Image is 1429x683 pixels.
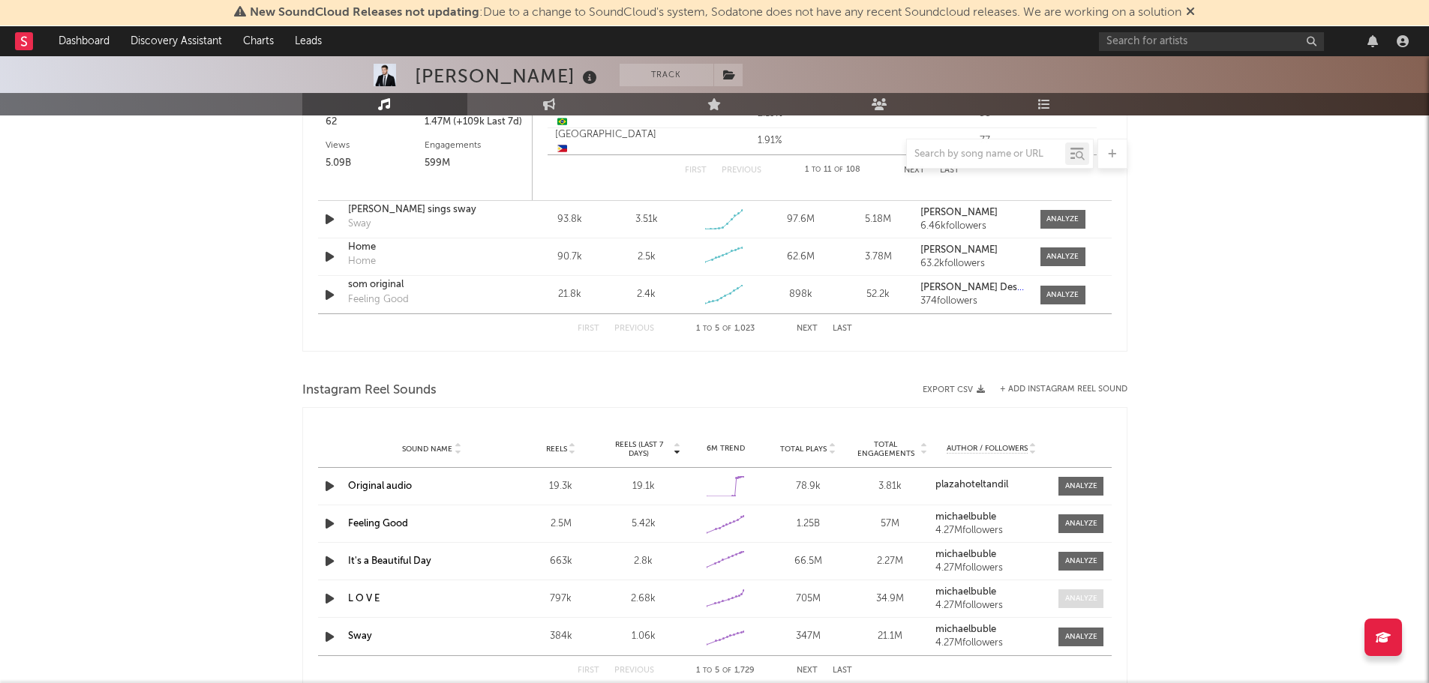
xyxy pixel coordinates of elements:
[415,64,601,88] div: [PERSON_NAME]
[940,166,959,175] button: Last
[348,556,431,566] a: It's a Beautiful Day
[606,592,681,607] div: 2.68k
[250,7,479,19] span: New SoundCloud Releases not updating
[935,638,1048,649] div: 4.27M followers
[935,512,1048,523] a: michaelbuble
[853,629,928,644] div: 21.1M
[920,208,1025,218] a: [PERSON_NAME]
[770,629,845,644] div: 347M
[703,325,712,332] span: to
[606,517,681,532] div: 5.42k
[907,148,1065,160] input: Search by song name or URL
[853,479,928,494] div: 3.81k
[722,325,731,332] span: of
[935,625,1048,635] a: michaelbuble
[797,667,818,675] button: Next
[348,292,409,307] div: Feeling Good
[638,250,656,265] div: 2.5k
[637,287,656,302] div: 2.4k
[535,250,605,265] div: 90.7k
[326,113,425,131] div: 62
[689,443,764,454] div: 6M Trend
[935,550,996,559] strong: michaelbuble
[935,480,1008,490] strong: plazahoteltandil
[524,517,599,532] div: 2.5M
[920,283,1040,292] strong: [PERSON_NAME] Designer
[853,592,928,607] div: 34.9M
[843,287,913,302] div: 52.2k
[1099,32,1324,51] input: Search for artists
[535,212,605,227] div: 93.8k
[935,601,1048,611] div: 4.27M followers
[853,554,928,569] div: 2.27M
[614,667,654,675] button: Previous
[606,554,681,569] div: 2.8k
[326,136,425,154] div: Views
[348,240,505,255] a: Home
[766,212,836,227] div: 97.6M
[524,592,599,607] div: 797k
[812,166,821,173] span: to
[843,212,913,227] div: 5.18M
[920,221,1025,232] div: 6.46k followers
[985,385,1127,394] div: + Add Instagram Reel Sound
[425,113,524,131] div: 1.47M (+109k Last 7d)
[920,208,998,217] strong: [PERSON_NAME]
[935,512,996,522] strong: michaelbuble
[684,320,767,338] div: 1 5 1,023
[614,325,654,333] button: Previous
[853,517,928,532] div: 57M
[770,554,845,569] div: 66.5M
[48,26,120,56] a: Dashboard
[348,594,380,604] a: L O V E
[853,440,919,458] span: Total Engagements
[947,444,1028,454] span: Author / Followers
[546,445,567,454] span: Reels
[881,133,1089,148] div: 77
[770,592,845,607] div: 705M
[797,325,818,333] button: Next
[833,325,852,333] button: Last
[348,481,412,491] a: Original audio
[1186,7,1195,19] span: Dismiss
[780,445,827,454] span: Total Plays
[935,563,1048,574] div: 4.27M followers
[666,133,874,148] div: 1.91%
[302,382,437,400] span: Instagram Reel Sounds
[524,479,599,494] div: 19.3k
[606,479,681,494] div: 19.1k
[923,385,985,394] button: Export CSV
[935,625,996,634] strong: michaelbuble
[348,254,376,269] div: Home
[791,161,874,179] div: 1 11 108
[766,250,836,265] div: 62.6M
[578,667,599,675] button: First
[284,26,332,56] a: Leads
[555,127,659,157] div: [GEOGRAPHIC_DATA]
[920,245,998,255] strong: [PERSON_NAME]
[766,287,836,302] div: 898k
[120,26,233,56] a: Discovery Assistant
[722,667,731,674] span: of
[578,325,599,333] button: First
[1000,385,1127,394] button: + Add Instagram Reel Sound
[348,631,372,641] a: Sway
[920,259,1025,269] div: 63.2k followers
[425,136,524,154] div: Engagements
[920,245,1025,256] a: [PERSON_NAME]
[348,277,505,292] a: som original
[920,296,1025,307] div: 374 followers
[250,7,1181,19] span: : Due to a change to SoundCloud's system, Sodatone does not have any recent Soundcloud releases. ...
[770,517,845,532] div: 1.25B
[935,480,1048,490] a: plazahoteltandil
[524,629,599,644] div: 384k
[233,26,284,56] a: Charts
[557,118,567,127] span: 🇧🇷
[904,166,925,175] button: Next
[524,554,599,569] div: 663k
[703,667,712,674] span: to
[834,166,843,173] span: of
[635,212,658,227] div: 3.51k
